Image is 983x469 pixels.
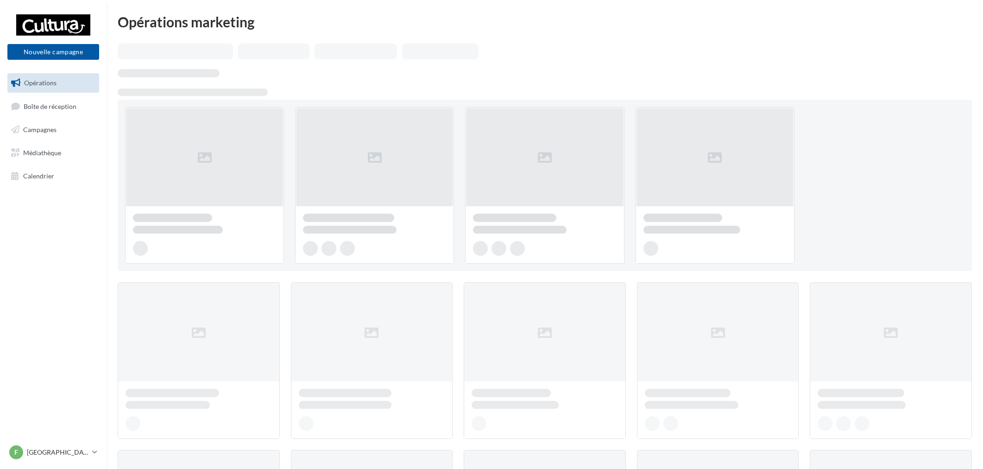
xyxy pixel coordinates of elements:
span: Campagnes [23,126,57,133]
a: Campagnes [6,120,101,139]
a: Calendrier [6,166,101,186]
span: Opérations [24,79,57,87]
a: Boîte de réception [6,96,101,116]
button: Nouvelle campagne [7,44,99,60]
span: Calendrier [23,171,54,179]
div: Opérations marketing [118,15,972,29]
a: Opérations [6,73,101,93]
a: F [GEOGRAPHIC_DATA] [7,444,99,461]
a: Médiathèque [6,143,101,163]
span: Boîte de réception [24,102,76,110]
p: [GEOGRAPHIC_DATA] [27,448,88,457]
span: F [14,448,18,457]
span: Médiathèque [23,149,61,157]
